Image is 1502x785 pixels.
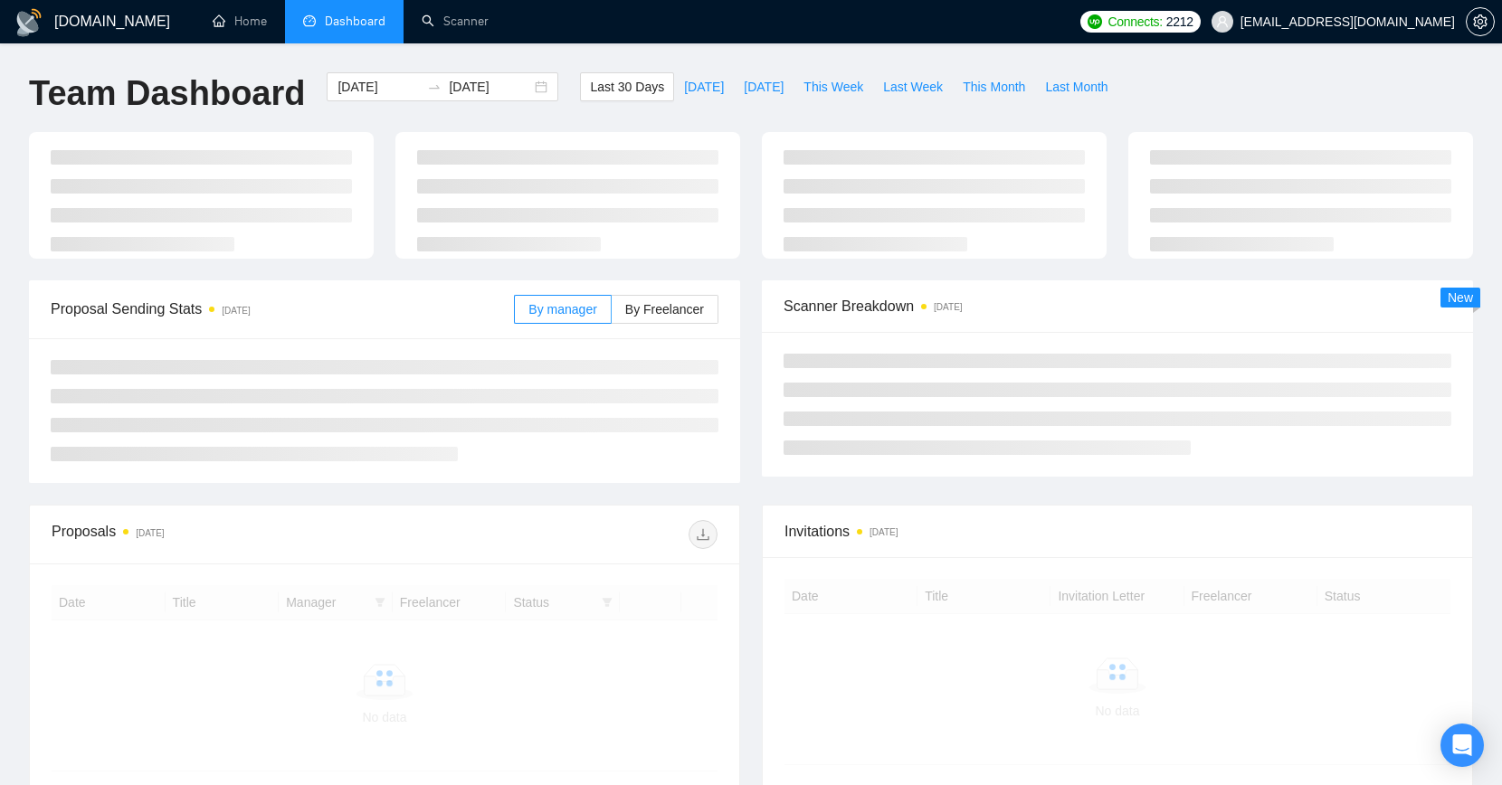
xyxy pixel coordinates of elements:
[625,302,704,317] span: By Freelancer
[51,298,514,320] span: Proposal Sending Stats
[1035,72,1117,101] button: Last Month
[222,306,250,316] time: [DATE]
[590,77,664,97] span: Last 30 Days
[528,302,596,317] span: By manager
[734,72,794,101] button: [DATE]
[803,77,863,97] span: This Week
[422,14,489,29] a: searchScanner
[684,77,724,97] span: [DATE]
[136,528,164,538] time: [DATE]
[52,520,385,549] div: Proposals
[794,72,873,101] button: This Week
[963,77,1025,97] span: This Month
[580,72,674,101] button: Last 30 Days
[1466,7,1495,36] button: setting
[784,295,1451,317] span: Scanner Breakdown
[784,520,1450,543] span: Invitations
[29,72,305,115] h1: Team Dashboard
[337,77,420,97] input: Start date
[1466,14,1495,29] a: setting
[449,77,531,97] input: End date
[1467,14,1494,29] span: setting
[213,14,267,29] a: homeHome
[1216,15,1229,28] span: user
[870,527,898,537] time: [DATE]
[1166,12,1193,32] span: 2212
[14,8,43,37] img: logo
[303,14,316,27] span: dashboard
[325,14,385,29] span: Dashboard
[1107,12,1162,32] span: Connects:
[744,77,784,97] span: [DATE]
[883,77,943,97] span: Last Week
[674,72,734,101] button: [DATE]
[1045,77,1107,97] span: Last Month
[873,72,953,101] button: Last Week
[427,80,442,94] span: swap-right
[427,80,442,94] span: to
[1088,14,1102,29] img: upwork-logo.png
[1440,724,1484,767] div: Open Intercom Messenger
[953,72,1035,101] button: This Month
[1448,290,1473,305] span: New
[934,302,962,312] time: [DATE]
